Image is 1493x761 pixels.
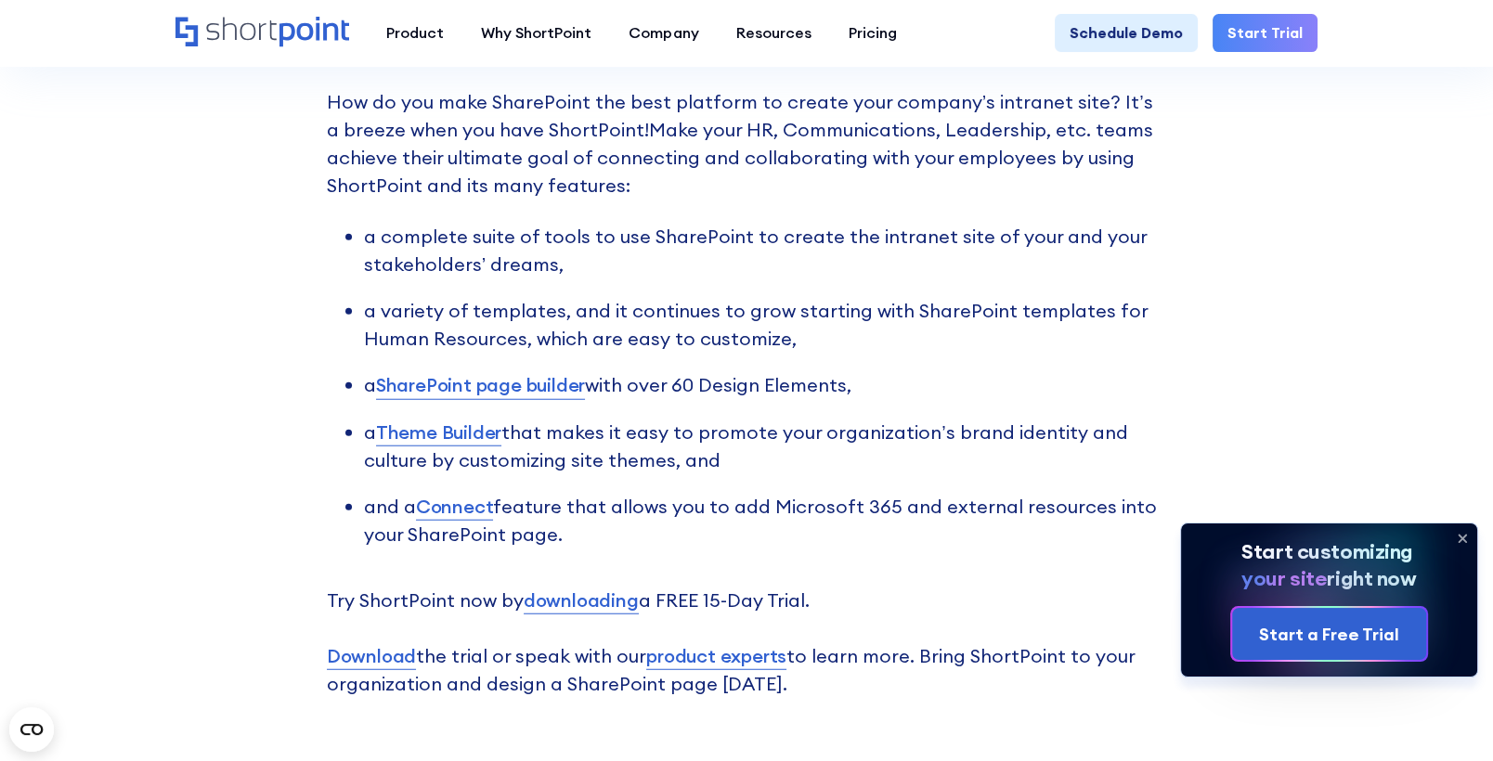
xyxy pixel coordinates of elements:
[736,21,811,44] div: Resources
[386,21,444,44] div: Product
[610,14,717,51] a: Company
[1055,14,1198,51] a: Schedule Demo
[1232,608,1426,660] a: Start a Free Trial
[364,371,1167,399] li: a with over 60 Design Elements,
[327,642,416,670] a: Download
[327,587,1167,699] p: Try ShortPoint now by a FREE 15-Day Trial. the trial or speak with our to learn more. Bring Short...
[481,21,591,44] div: Why ShortPoint
[1213,14,1318,51] a: Start Trial
[830,14,915,51] a: Pricing
[175,17,349,48] a: Home
[368,14,462,51] a: Product
[718,14,830,51] a: Resources
[629,21,698,44] div: Company
[1259,622,1399,647] div: Start a Free Trial
[376,419,501,446] a: Theme Builder
[524,587,639,614] a: downloading
[416,493,494,521] a: Connect
[364,419,1167,474] li: a that makes it easy to promote your organization’s brand identity and culture by customizing sit...
[376,371,585,399] a: SharePoint page builder
[1400,672,1493,761] iframe: Chat Widget
[327,88,1167,200] p: How do you make SharePoint the best platform to create your company’s intranet site? It’s a breez...
[646,642,786,670] a: product experts
[364,493,1167,548] li: and a feature that allows you to add Microsoft 365 and external resources into your SharePoint page.
[849,21,897,44] div: Pricing
[9,707,54,752] button: Open CMP widget
[462,14,610,51] a: Why ShortPoint
[364,297,1167,353] li: a variety of templates, and it continues to grow starting with SharePoint templates for Human Res...
[364,223,1167,278] li: a complete suite of tools to use SharePoint to create the intranet site of your and your stakehol...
